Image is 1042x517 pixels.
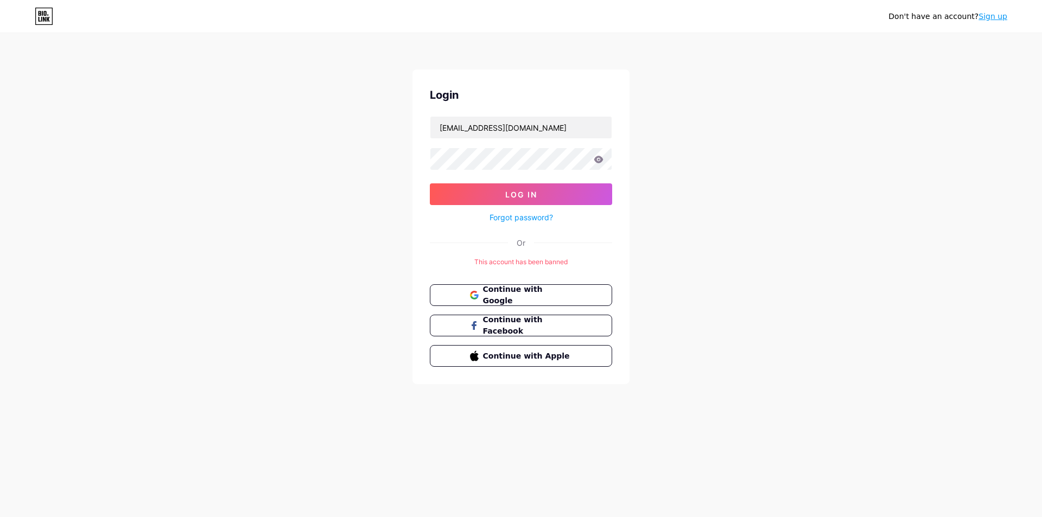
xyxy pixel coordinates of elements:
a: Forgot password? [490,212,553,223]
span: Log In [505,190,537,199]
a: Sign up [979,12,1007,21]
span: Continue with Google [483,284,573,307]
button: Log In [430,183,612,205]
button: Continue with Google [430,284,612,306]
div: Or [517,237,525,248]
div: Login [430,87,612,103]
button: Continue with Apple [430,345,612,367]
button: Continue with Facebook [430,315,612,336]
input: Username [430,117,612,138]
span: Continue with Facebook [483,314,573,337]
span: Continue with Apple [483,350,573,362]
div: Don't have an account? [888,11,1007,22]
div: This account has been banned [430,257,612,267]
